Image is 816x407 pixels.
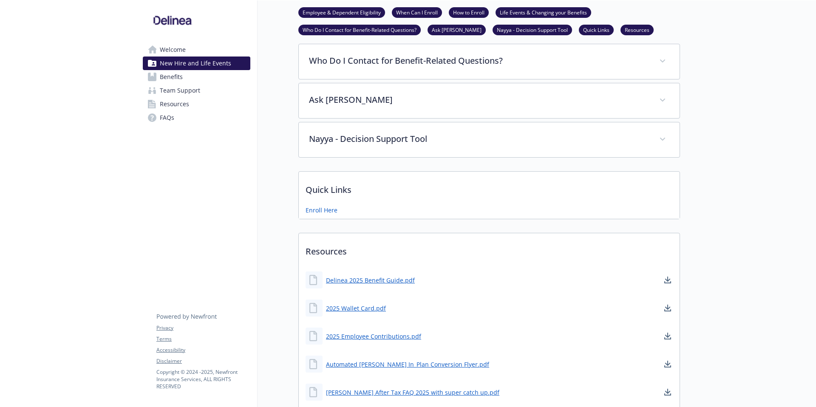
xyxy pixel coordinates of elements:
a: New Hire and Life Events [143,57,250,70]
a: 2025 Wallet Card.pdf [326,304,386,313]
a: [PERSON_NAME] After Tax FAQ 2025 with super catch up.pdf [326,388,499,397]
a: 2025 Employee Contributions.pdf [326,332,421,341]
span: Welcome [160,43,186,57]
a: Automated [PERSON_NAME] In_Plan Conversion Flyer.pdf [326,360,489,369]
p: Ask [PERSON_NAME] [309,93,649,106]
a: Enroll Here [306,206,337,215]
a: Life Events & Changing your Benefits [496,8,591,16]
a: download document [663,275,673,285]
a: Resources [143,97,250,111]
a: Team Support [143,84,250,97]
a: FAQs [143,111,250,124]
span: FAQs [160,111,174,124]
a: Quick Links [579,25,614,34]
a: Benefits [143,70,250,84]
span: Resources [160,97,189,111]
span: Benefits [160,70,183,84]
a: Resources [620,25,654,34]
p: Quick Links [299,172,680,203]
div: Nayya - Decision Support Tool [299,122,680,157]
p: Copyright © 2024 - 2025 , Newfront Insurance Services, ALL RIGHTS RESERVED [156,368,250,390]
a: Delinea 2025 Benefit Guide.pdf [326,276,415,285]
a: download document [663,331,673,341]
p: Who Do I Contact for Benefit-Related Questions? [309,54,649,67]
p: Resources [299,233,680,265]
a: Disclaimer [156,357,250,365]
div: Ask [PERSON_NAME] [299,83,680,118]
span: Team Support [160,84,200,97]
a: Privacy [156,324,250,332]
a: Nayya - Decision Support Tool [493,25,572,34]
div: Who Do I Contact for Benefit-Related Questions? [299,44,680,79]
p: Nayya - Decision Support Tool [309,133,649,145]
a: Welcome [143,43,250,57]
a: download document [663,359,673,369]
a: How to Enroll [449,8,489,16]
a: Who Do I Contact for Benefit-Related Questions? [298,25,421,34]
a: Employee & Dependent Eligibility [298,8,385,16]
a: Accessibility [156,346,250,354]
span: New Hire and Life Events [160,57,231,70]
a: When Can I Enroll [392,8,442,16]
a: Ask [PERSON_NAME] [428,25,486,34]
a: download document [663,303,673,313]
a: Terms [156,335,250,343]
a: download document [663,387,673,397]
